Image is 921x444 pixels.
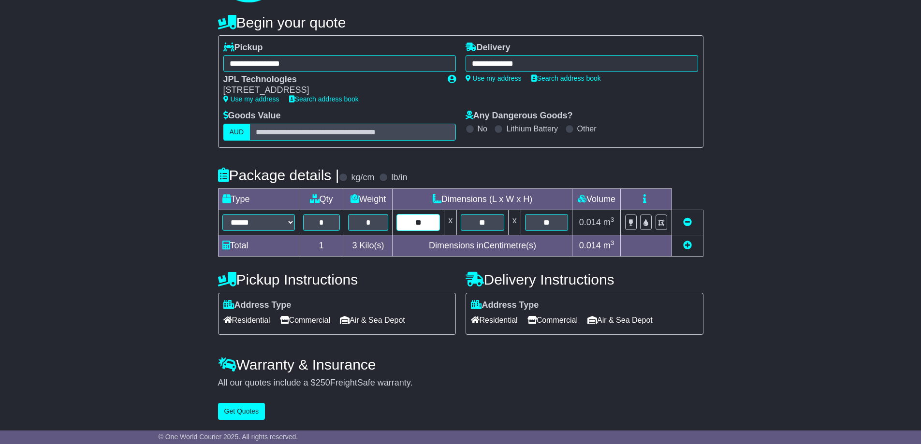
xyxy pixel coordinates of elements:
[299,235,344,256] td: 1
[223,85,438,96] div: [STREET_ADDRESS]
[444,210,457,235] td: x
[577,124,597,133] label: Other
[466,43,511,53] label: Delivery
[352,241,357,250] span: 3
[218,14,703,30] h4: Begin your quote
[289,95,359,103] a: Search address book
[223,124,250,141] label: AUD
[218,403,265,420] button: Get Quotes
[223,95,279,103] a: Use my address
[471,313,518,328] span: Residential
[508,210,521,235] td: x
[218,357,703,372] h4: Warranty & Insurance
[351,172,374,183] label: kg/cm
[611,216,614,223] sup: 3
[218,167,339,183] h4: Package details |
[223,43,263,53] label: Pickup
[159,433,298,441] span: © One World Courier 2025. All rights reserved.
[223,313,270,328] span: Residential
[466,74,522,82] a: Use my address
[223,111,281,121] label: Goods Value
[344,188,393,210] td: Weight
[393,235,572,256] td: Dimensions in Centimetre(s)
[572,188,621,210] td: Volume
[478,124,487,133] label: No
[531,74,601,82] a: Search address book
[466,111,573,121] label: Any Dangerous Goods?
[299,188,344,210] td: Qty
[393,188,572,210] td: Dimensions (L x W x H)
[611,239,614,246] sup: 3
[603,241,614,250] span: m
[506,124,558,133] label: Lithium Battery
[683,241,692,250] a: Add new item
[391,172,407,183] label: lb/in
[218,235,299,256] td: Total
[218,378,703,388] div: All our quotes include a $ FreightSafe warranty.
[316,378,330,387] span: 250
[218,188,299,210] td: Type
[683,217,692,227] a: Remove this item
[223,300,292,311] label: Address Type
[579,217,601,227] span: 0.014
[466,272,703,287] h4: Delivery Instructions
[587,313,653,328] span: Air & Sea Depot
[223,74,438,85] div: JPL Technologies
[340,313,405,328] span: Air & Sea Depot
[280,313,330,328] span: Commercial
[603,217,614,227] span: m
[344,235,393,256] td: Kilo(s)
[471,300,539,311] label: Address Type
[527,313,578,328] span: Commercial
[579,241,601,250] span: 0.014
[218,272,456,287] h4: Pickup Instructions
